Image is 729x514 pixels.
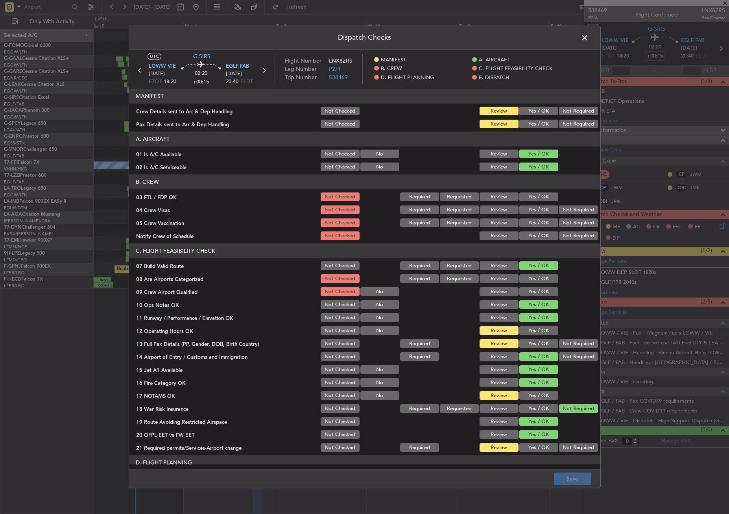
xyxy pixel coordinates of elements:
button: Not Required [559,444,598,452]
button: Not Required [559,107,598,116]
button: Not Required [559,340,598,348]
button: Not Required [559,353,598,361]
button: Not Required [559,405,598,413]
button: Not Required [559,206,598,214]
button: Not Required [559,120,598,129]
button: Not Required [559,232,598,240]
button: Not Required [559,219,598,227]
header: Dispatch Checks [129,26,600,50]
